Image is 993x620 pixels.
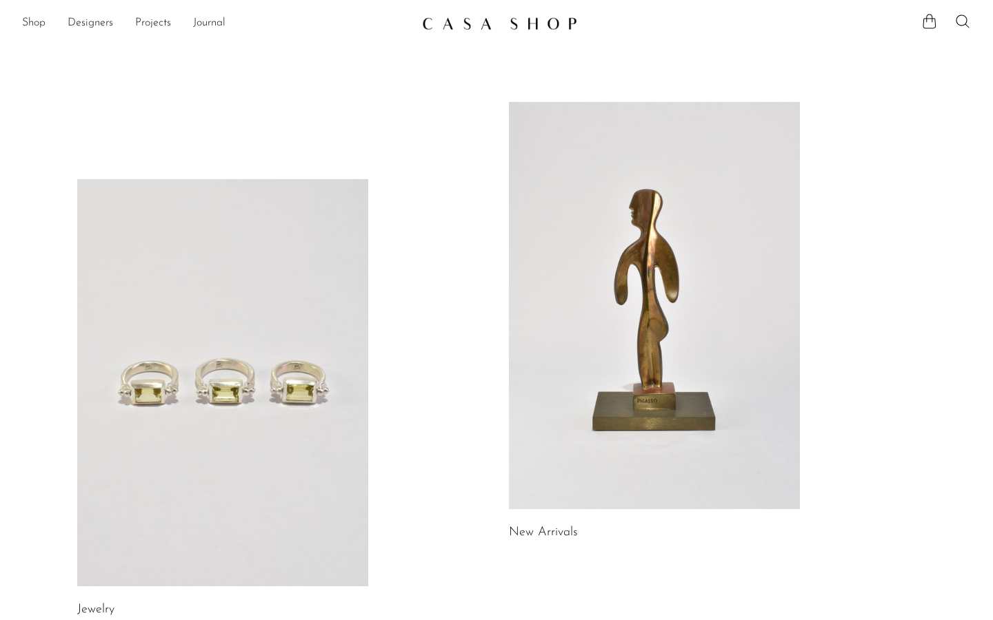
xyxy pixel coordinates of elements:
a: Designers [68,14,113,32]
ul: NEW HEADER MENU [22,12,411,35]
a: Journal [193,14,225,32]
a: Jewelry [77,603,114,616]
a: Projects [135,14,171,32]
nav: Desktop navigation [22,12,411,35]
a: New Arrivals [509,526,578,539]
a: Shop [22,14,46,32]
